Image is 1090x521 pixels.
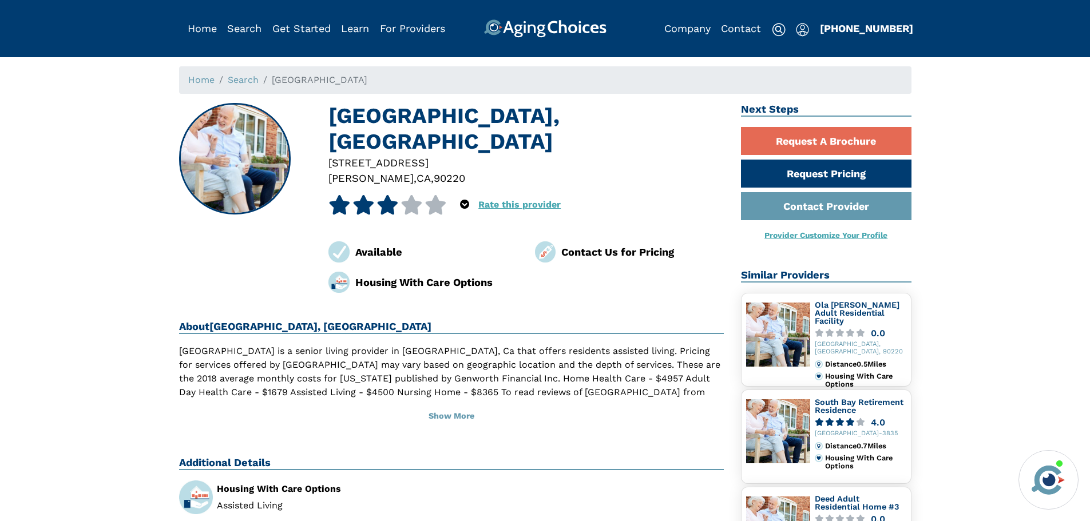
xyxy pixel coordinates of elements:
[414,172,417,184] span: ,
[741,103,911,117] h2: Next Steps
[741,127,911,155] a: Request A Brochure
[741,192,911,220] a: Contact Provider
[871,418,885,427] div: 4.0
[328,172,414,184] span: [PERSON_NAME]
[272,22,331,34] a: Get Started
[1029,460,1068,499] img: avatar
[328,155,724,170] div: [STREET_ADDRESS]
[815,494,899,511] a: Deed Adult Residential Home #3
[460,195,469,214] div: Popover trigger
[431,172,434,184] span: ,
[815,430,906,438] div: [GEOGRAPHIC_DATA]-3835
[741,160,911,188] a: Request Pricing
[815,418,906,427] a: 4.0
[272,74,367,85] span: [GEOGRAPHIC_DATA]
[355,275,518,290] div: Housing With Care Options
[815,397,903,415] a: South Bay Retirement Residence
[820,22,913,34] a: [PHONE_NUMBER]
[561,244,724,260] div: Contact Us for Pricing
[188,74,215,85] a: Home
[217,484,443,494] div: Housing With Care Options
[434,170,465,186] div: 90220
[188,22,217,34] a: Home
[815,329,906,337] a: 0.0
[815,442,823,450] img: distance.svg
[772,23,786,37] img: search-icon.svg
[825,442,906,450] div: Distance 0.7 Miles
[483,19,606,38] img: AgingChoices
[815,372,823,380] img: primary.svg
[796,19,809,38] div: Popover trigger
[227,19,261,38] div: Popover trigger
[815,454,823,462] img: primary.svg
[478,199,561,210] a: Rate this provider
[664,22,711,34] a: Company
[180,104,290,214] img: Rosecrans Manor, Compton CA
[355,244,518,260] div: Available
[328,103,724,155] h1: [GEOGRAPHIC_DATA], [GEOGRAPHIC_DATA]
[179,66,911,94] nav: breadcrumb
[721,22,761,34] a: Contact
[815,300,899,325] a: Ola [PERSON_NAME] Adult Residential Facility
[417,172,431,184] span: CA
[815,341,906,356] div: [GEOGRAPHIC_DATA], [GEOGRAPHIC_DATA], 90220
[796,23,809,37] img: user-icon.svg
[228,74,259,85] a: Search
[179,404,724,429] button: Show More
[764,230,887,240] a: Provider Customize Your Profile
[227,22,261,34] a: Search
[341,22,369,34] a: Learn
[179,344,724,427] p: [GEOGRAPHIC_DATA] is a senior living provider in [GEOGRAPHIC_DATA], Ca that offers residents assi...
[179,456,724,470] h2: Additional Details
[815,360,823,368] img: distance.svg
[825,454,906,471] div: Housing With Care Options
[741,269,911,283] h2: Similar Providers
[825,360,906,368] div: Distance 0.5 Miles
[217,501,443,510] li: Assisted Living
[380,22,445,34] a: For Providers
[825,372,906,389] div: Housing With Care Options
[871,329,885,337] div: 0.0
[179,320,724,334] h2: About [GEOGRAPHIC_DATA], [GEOGRAPHIC_DATA]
